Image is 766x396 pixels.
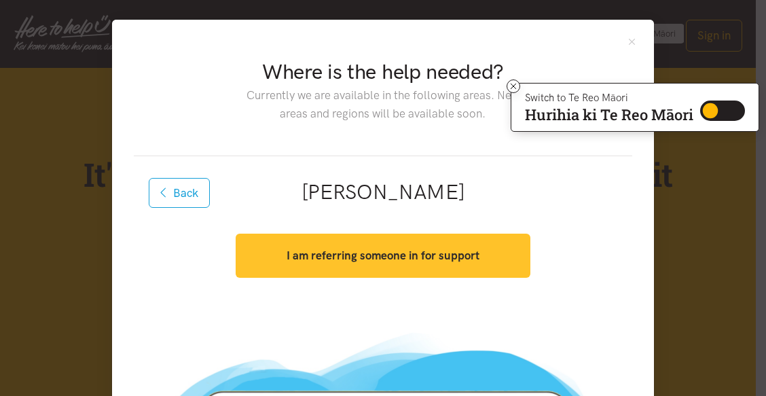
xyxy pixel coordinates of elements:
[236,86,530,123] p: Currently we are available in the following areas. New areas and regions will be available soon.
[236,234,530,278] button: I am referring someone in for support
[525,109,693,121] p: Hurihia ki Te Reo Māori
[525,94,693,102] p: Switch to Te Reo Māori
[236,58,530,86] h2: Where is the help needed?
[626,36,638,48] button: Close
[149,178,210,208] button: Back
[287,249,479,262] strong: I am referring someone in for support
[156,178,610,206] h2: [PERSON_NAME]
